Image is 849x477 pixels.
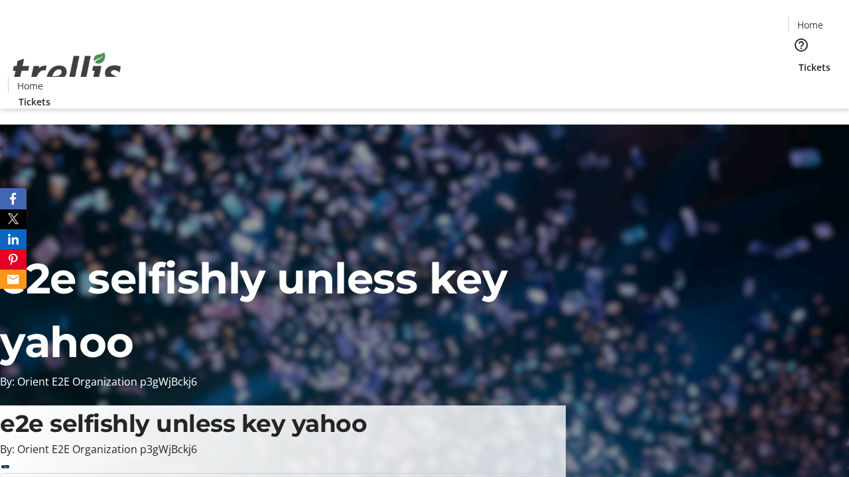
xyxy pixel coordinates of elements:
[8,95,61,109] a: Tickets
[17,79,43,93] span: Home
[8,38,126,104] img: Orient E2E Organization p3gWjBckj6's Logo
[19,95,50,109] span: Tickets
[788,74,815,101] button: Cart
[788,32,815,58] button: Help
[789,18,831,32] a: Home
[788,60,841,74] a: Tickets
[9,79,51,93] a: Home
[799,60,830,74] span: Tickets
[797,18,823,32] span: Home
